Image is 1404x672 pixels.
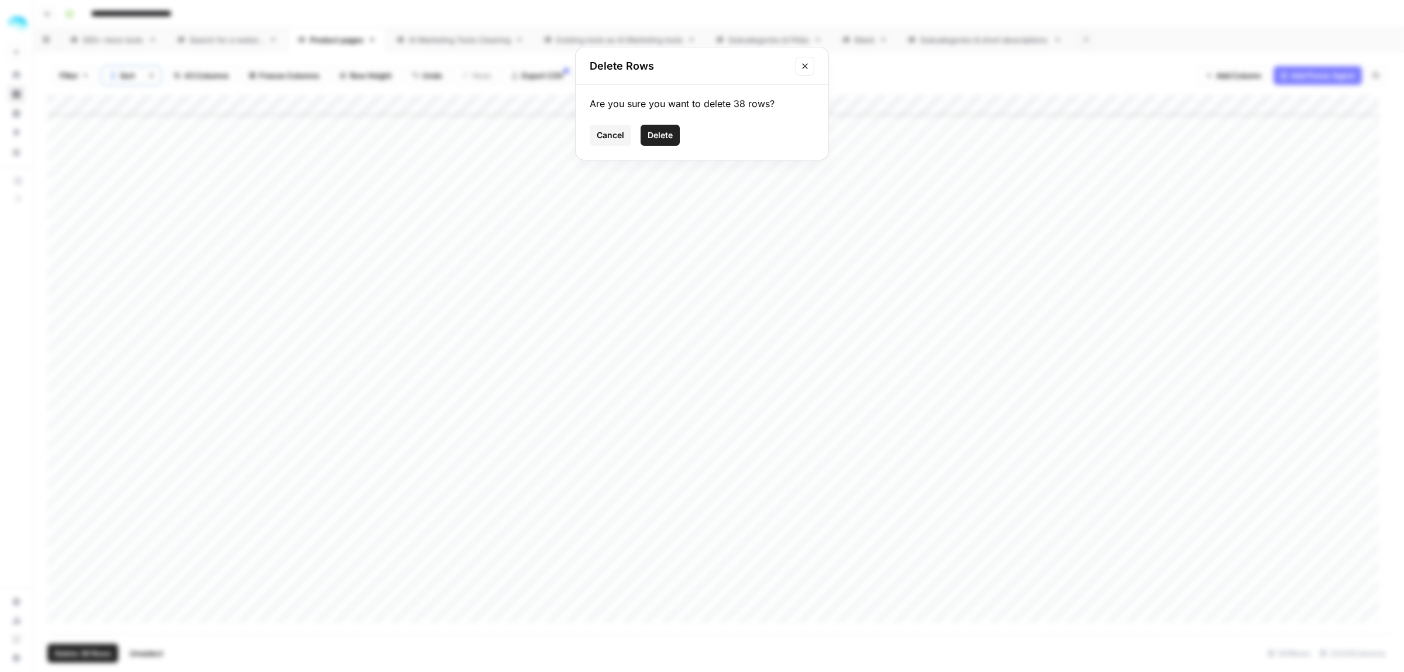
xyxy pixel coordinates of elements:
[590,125,631,146] button: Cancel
[597,129,624,141] span: Cancel
[796,57,814,76] button: Close modal
[590,97,814,111] div: Are you sure you want to delete 38 rows?
[590,58,789,74] h2: Delete Rows
[648,129,673,141] span: Delete
[641,125,680,146] button: Delete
